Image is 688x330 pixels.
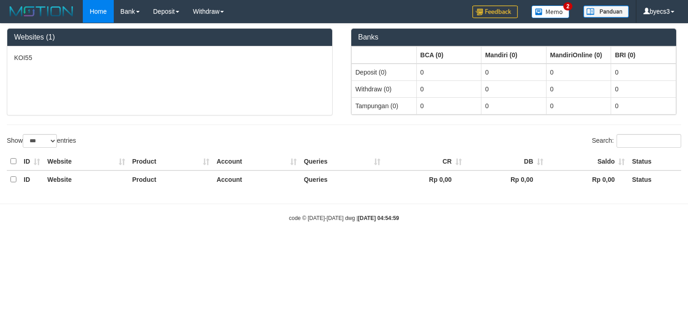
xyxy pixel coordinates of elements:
th: Website [44,170,129,188]
td: 0 [546,80,611,97]
td: 0 [416,97,481,114]
input: Search: [617,134,681,148]
td: 0 [481,97,546,114]
th: Product [129,153,213,170]
h3: Websites (1) [14,33,325,41]
td: 0 [611,80,676,97]
th: Status [628,153,681,170]
th: CR [384,153,465,170]
th: Group: activate to sort column ascending [611,46,676,64]
th: Queries [300,170,384,188]
h3: Banks [358,33,669,41]
th: Saldo [547,153,628,170]
td: 0 [546,97,611,114]
th: Status [628,170,681,188]
td: Withdraw (0) [352,80,417,97]
td: 0 [481,64,546,81]
td: 0 [546,64,611,81]
th: DB [465,153,547,170]
th: ID [20,170,44,188]
th: Group: activate to sort column ascending [416,46,481,64]
td: 0 [416,64,481,81]
th: Rp 0,00 [547,170,628,188]
th: Rp 0,00 [384,170,465,188]
th: Group: activate to sort column ascending [546,46,611,64]
img: MOTION_logo.png [7,5,76,18]
img: Feedback.jpg [472,5,518,18]
th: Group: activate to sort column ascending [481,46,546,64]
select: Showentries [23,134,57,148]
td: 0 [416,80,481,97]
th: ID [20,153,44,170]
td: 0 [481,80,546,97]
label: Search: [592,134,681,148]
th: Product [129,170,213,188]
span: 2 [563,2,573,10]
th: Website [44,153,129,170]
img: panduan.png [583,5,629,18]
th: Account [213,170,300,188]
th: Queries [300,153,384,170]
strong: [DATE] 04:54:59 [358,215,399,221]
th: Group: activate to sort column ascending [352,46,417,64]
td: 0 [611,97,676,114]
p: KOI55 [14,53,325,62]
th: Rp 0,00 [465,170,547,188]
img: Button%20Memo.svg [531,5,570,18]
label: Show entries [7,134,76,148]
td: 0 [611,64,676,81]
td: Deposit (0) [352,64,417,81]
td: Tampungan (0) [352,97,417,114]
th: Account [213,153,300,170]
small: code © [DATE]-[DATE] dwg | [289,215,399,221]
